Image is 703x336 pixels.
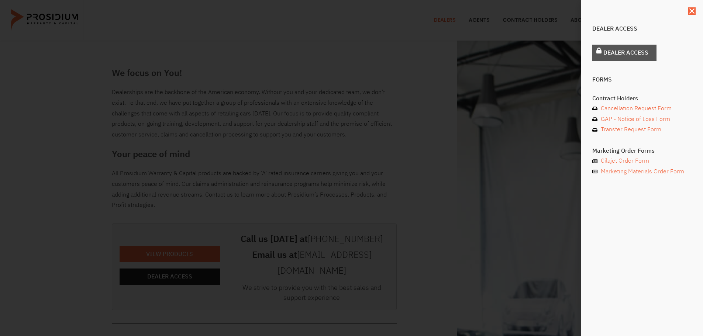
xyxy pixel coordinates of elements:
[599,114,670,125] span: GAP - Notice of Loss Form
[592,166,692,177] a: Marketing Materials Order Form
[603,48,648,58] span: Dealer Access
[599,156,649,166] span: Cilajet Order Form
[592,156,692,166] a: Cilajet Order Form
[592,114,692,125] a: GAP - Notice of Loss Form
[599,166,684,177] span: Marketing Materials Order Form
[592,45,657,61] a: Dealer Access
[599,124,661,135] span: Transfer Request Form
[592,96,692,101] h4: Contract Holders
[592,26,692,32] h4: Dealer Access
[599,103,672,114] span: Cancellation Request Form
[142,1,166,6] span: Last Name
[592,103,692,114] a: Cancellation Request Form
[688,7,696,15] a: Close
[592,148,692,154] h4: Marketing Order Forms
[592,124,692,135] a: Transfer Request Form
[592,77,692,83] h4: Forms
